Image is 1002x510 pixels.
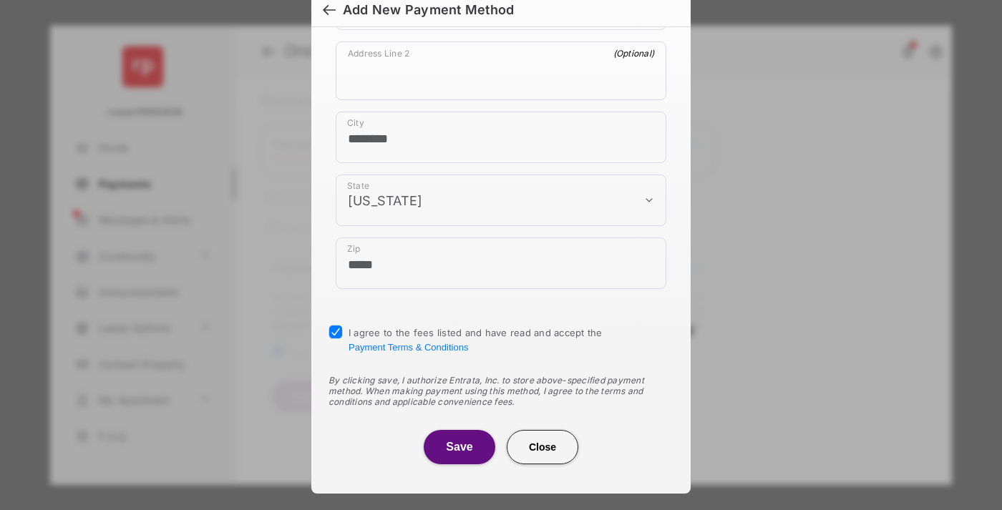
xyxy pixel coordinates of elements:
[336,112,666,163] div: payment_method_screening[postal_addresses][locality]
[336,237,666,289] div: payment_method_screening[postal_addresses][postalCode]
[343,2,514,18] div: Add New Payment Method
[424,430,495,464] button: Save
[349,342,468,353] button: I agree to the fees listed and have read and accept the
[349,327,603,353] span: I agree to the fees listed and have read and accept the
[507,430,578,464] button: Close
[329,375,673,407] div: By clicking save, I authorize Entrata, Inc. to store above-specified payment method. When making ...
[336,175,666,226] div: payment_method_screening[postal_addresses][administrativeArea]
[336,41,666,100] div: payment_method_screening[postal_addresses][addressLine2]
